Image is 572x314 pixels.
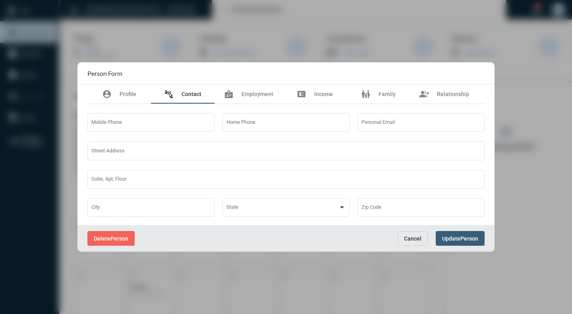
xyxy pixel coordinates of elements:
[419,89,429,99] mat-icon: group_add
[164,89,174,99] mat-icon: connect_without_contact
[361,89,371,99] mat-icon: family_restroom
[404,235,421,242] span: Cancel
[460,235,478,242] span: Person
[182,91,201,97] span: Contact
[379,91,396,97] span: Family
[102,89,112,99] mat-icon: account_circle
[224,89,234,99] mat-icon: badge
[110,235,128,242] span: Person
[87,231,135,246] button: DeletePerson
[314,91,333,97] span: Income
[242,91,273,97] span: Employment
[87,69,122,77] h2: Person Form
[94,235,110,242] span: Delete
[437,91,469,97] span: Relationship
[120,91,136,97] span: Profile
[297,89,306,99] mat-icon: price_change
[442,235,460,242] span: Update
[436,231,485,246] button: UpdatePerson
[398,231,428,246] button: Cancel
